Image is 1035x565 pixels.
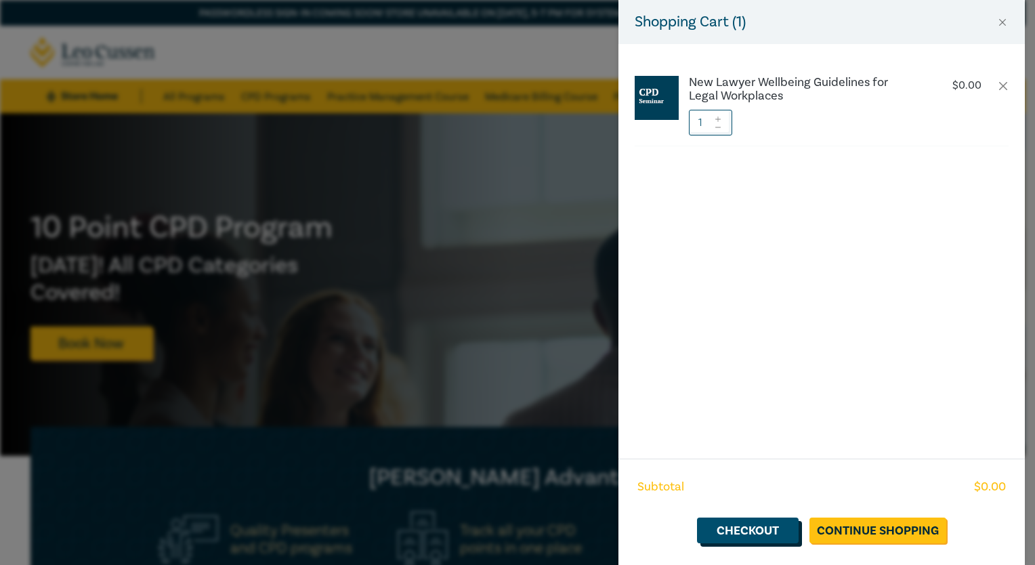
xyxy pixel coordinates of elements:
[689,110,732,135] input: 1
[996,16,1009,28] button: Close
[635,76,679,120] img: CPD%20Seminar.jpg
[952,79,981,92] p: $ 0.00
[689,76,914,103] a: New Lawyer Wellbeing Guidelines for Legal Workplaces
[697,518,799,543] a: Checkout
[635,11,746,33] h5: Shopping Cart ( 1 )
[974,478,1006,496] span: $ 0.00
[809,518,946,543] a: Continue Shopping
[637,478,684,496] span: Subtotal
